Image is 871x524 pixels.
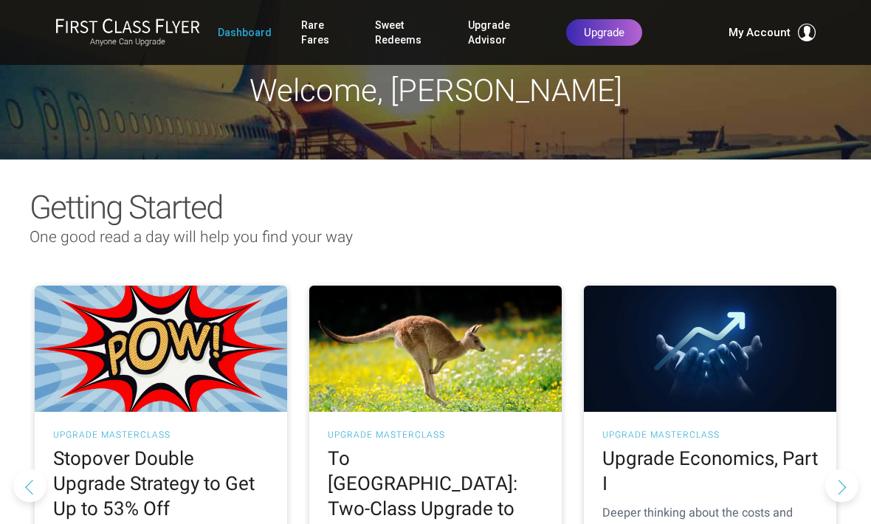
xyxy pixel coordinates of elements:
[13,469,47,503] button: Previous slide
[30,188,222,227] span: Getting Started
[53,447,269,521] h2: Stopover Double Upgrade Strategy to Get Up to 53% Off
[301,12,345,53] a: Rare Fares
[375,12,439,53] a: Sweet Redeems
[468,12,537,53] a: Upgrade Advisor
[602,430,818,439] h3: UPGRADE MASTERCLASS
[218,19,272,46] a: Dashboard
[55,18,200,47] a: First Class FlyerAnyone Can Upgrade
[55,18,200,33] img: First Class Flyer
[729,24,816,41] button: My Account
[825,469,858,503] button: Next slide
[566,19,642,46] a: Upgrade
[30,228,353,246] span: One good read a day will help you find your way
[249,72,622,108] span: Welcome, [PERSON_NAME]
[53,430,269,439] h3: UPGRADE MASTERCLASS
[602,447,818,497] h2: Upgrade Economics, Part I
[55,37,200,47] small: Anyone Can Upgrade
[328,430,543,439] h3: UPGRADE MASTERCLASS
[729,24,791,41] span: My Account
